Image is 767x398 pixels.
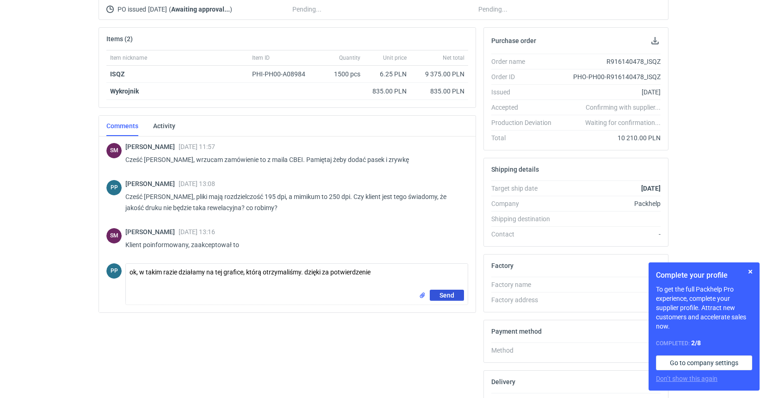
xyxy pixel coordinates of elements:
a: Go to company settings [656,355,752,370]
p: Cześć [PERSON_NAME], pliki mają rozdzielczość 195 dpi, a mimikum to 250 dpi. Czy klient jest tego... [125,191,461,213]
div: Total [491,133,559,143]
button: Don’t show this again [656,374,718,383]
figcaption: SM [106,143,122,158]
div: Order name [491,57,559,66]
div: 10 210.00 PLN [559,133,661,143]
span: Unit price [383,54,407,62]
span: [PERSON_NAME] [125,143,179,150]
div: Method [491,346,559,355]
span: Net total [443,54,464,62]
h2: Delivery [491,378,515,386]
strong: 2 / 8 [691,339,701,347]
div: PO issued [106,4,289,15]
h1: Complete your profile [656,270,752,281]
div: Packhelp [559,199,661,208]
a: Activity [153,116,175,136]
span: [DATE] 13:16 [179,228,215,236]
div: Target ship date [491,184,559,193]
span: [DATE] 13:08 [179,180,215,187]
div: Production Deviation [491,118,559,127]
div: 835.00 PLN [368,87,407,96]
div: - [559,295,661,305]
p: Klient poinformowany, zaakceptował to [125,239,461,250]
strong: ISQZ [110,70,125,78]
div: - [559,280,661,289]
figcaption: SM [106,228,122,243]
em: Confirming with supplier... [586,104,661,111]
div: Sebastian Markut [106,143,122,158]
div: - [559,230,661,239]
div: Shipping destination [491,214,559,224]
div: Factory address [491,295,559,305]
div: - [559,346,661,355]
span: Item nickname [110,54,147,62]
div: Order ID [491,72,559,81]
div: Paweł Puch [106,180,122,195]
h2: Items (2) [106,35,133,43]
a: Comments [106,116,138,136]
h2: Purchase order [491,37,536,44]
figcaption: PP [106,180,122,195]
div: 6.25 PLN [368,69,407,79]
span: Pending... [292,4,322,15]
div: 835.00 PLN [414,87,464,96]
div: Accepted [491,103,559,112]
button: Download PO [649,35,661,46]
span: ( [169,6,171,13]
p: Cześć [PERSON_NAME], wrzucam zamówienie to z maila CBEI. Pamiętaj żeby dodać pasek i zrywkę [125,154,461,165]
div: 1500 pcs [318,66,364,83]
h2: Shipping details [491,166,539,173]
span: Send [439,292,454,298]
div: Issued [491,87,559,97]
button: Send [430,290,464,301]
span: [PERSON_NAME] [125,180,179,187]
div: Pending... [478,4,661,15]
span: [DATE] 11:57 [179,143,215,150]
span: Item ID [252,54,270,62]
button: Skip for now [745,266,756,277]
div: PHI-PH00-A08984 [252,69,314,79]
textarea: ok, w takim razie działamy na tej grafice, którą otrzymaliśmy. dzięki za potwierdzenie [126,264,468,290]
div: R916140478_ISQZ [559,57,661,66]
figcaption: PP [106,263,122,279]
span: ) [230,6,232,13]
div: PHO-PH00-R916140478_ISQZ [559,72,661,81]
em: Waiting for confirmation... [585,118,661,127]
div: [DATE] [559,87,661,97]
div: Completed: [656,338,752,348]
h2: Factory [491,262,513,269]
span: [PERSON_NAME] [125,228,179,236]
div: Paweł Puch [106,263,122,279]
div: 9 375.00 PLN [414,69,464,79]
h2: Payment method [491,328,542,335]
strong: Wykrojnik [110,87,139,95]
strong: Awaiting approval... [171,6,230,13]
div: Factory name [491,280,559,289]
div: Company [491,199,559,208]
strong: [DATE] [641,185,661,192]
div: Contact [491,230,559,239]
div: Sebastian Markut [106,228,122,243]
p: To get the full Packhelp Pro experience, complete your supplier profile. Attract new customers an... [656,285,752,331]
span: [DATE] [148,4,167,15]
span: Quantity [339,54,360,62]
